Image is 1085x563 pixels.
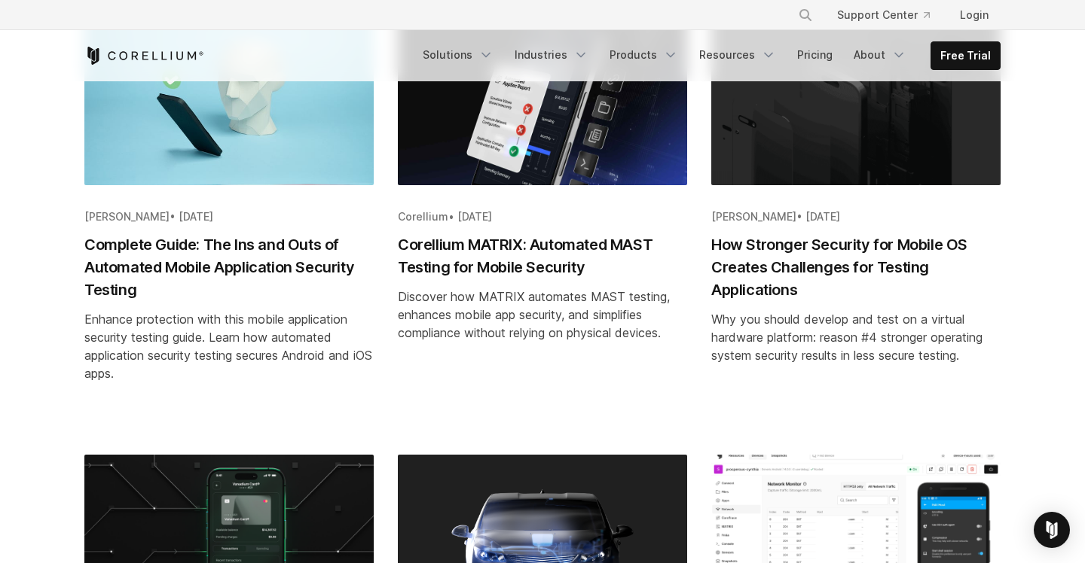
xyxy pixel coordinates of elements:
h2: Complete Guide: The Ins and Outs of Automated Mobile Application Security Testing [84,233,374,301]
a: Support Center [825,2,942,29]
div: Enhance protection with this mobile application security testing guide. Learn how automated appli... [84,310,374,382]
div: • [84,209,374,224]
div: Navigation Menu [780,2,1001,29]
a: Products [601,41,687,68]
a: Resources [690,41,785,68]
a: Corellium Home [84,47,204,65]
span: [PERSON_NAME] [84,210,170,223]
div: • [398,209,687,224]
span: [PERSON_NAME] [711,210,796,223]
div: Open Intercom Messenger [1034,512,1070,548]
span: [DATE] [457,210,492,223]
div: • [711,209,1001,224]
div: Navigation Menu [414,41,1001,70]
button: Search [792,2,819,29]
h2: Corellium MATRIX: Automated MAST Testing for Mobile Security [398,233,687,278]
a: Login [948,2,1001,29]
a: Free Trial [931,42,1000,69]
h2: How Stronger Security for Mobile OS Creates Challenges for Testing Applications [711,233,1001,301]
span: Corellium [398,210,448,223]
div: Discover how MATRIX automates MAST testing, enhances mobile app security, and simplifies complian... [398,288,687,342]
a: Pricing [788,41,842,68]
a: Industries [506,41,598,68]
div: Why you should develop and test on a virtual hardware platform: reason #4 stronger operating syst... [711,310,1001,364]
a: Solutions [414,41,503,68]
span: [DATE] [179,210,213,223]
a: About [845,41,915,68]
span: [DATE] [805,210,840,223]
